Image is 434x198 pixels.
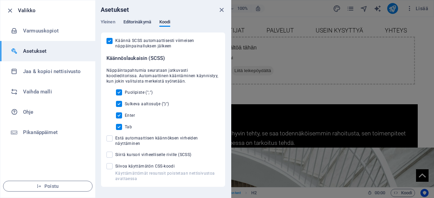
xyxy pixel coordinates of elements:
h6: Valikko [18,6,90,15]
button: Poistu [3,181,93,192]
span: Yleinen [101,18,115,27]
span: Lisää elementtejä [160,49,202,59]
span: Käännä SCSS automaattisesti viimeisen näppäinpainalluksen jälkeen [115,38,220,49]
button: close [217,6,225,14]
span: Siirrä kursori virheelliselle riville (SCSS) [115,152,192,157]
h6: Pikanäppäimet [23,128,86,136]
h6: Ohje [23,108,86,116]
p: Käyttämättömät resurssit poistetaan nettisivustoa avattaessa [115,171,220,181]
h6: Asetukset [101,6,129,14]
span: Liitä leikepöydältä [204,49,246,59]
h6: Vaihda malli [23,88,86,96]
h6: Asetukset [23,47,86,55]
span: Tab [125,124,132,130]
span: Siivoa käyttämätön CSS-koodi [115,163,220,169]
span: Poistu [9,183,87,189]
span: Enter [125,113,135,118]
span: Editorinäkymä [123,18,151,27]
a: Ohje [0,102,95,122]
div: Pudota sisältöä tähän [19,20,388,68]
div: Asetukset [101,19,225,32]
span: Puolipiste (";") [125,90,153,95]
span: Estä automaattisen käännöksen virheiden näyttäminen [115,135,220,146]
span: Sulkeva aaltosulje ("}") [125,101,169,107]
h6: Käännöslaukaisin (SCSS) [106,54,220,62]
h6: Jaa & kopioi nettisivusto [23,67,86,75]
span: Näppäintapahtumia seurataan jatkuvasti koodieditorissa. Automaattinen kääntäminen käynnistyy, kun... [106,68,220,84]
h6: Varmuuskopiot [23,27,86,35]
span: Koodi [159,18,170,27]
